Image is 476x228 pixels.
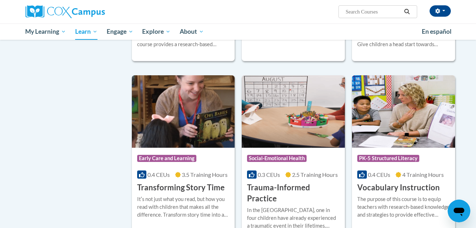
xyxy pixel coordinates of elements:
[21,23,71,40] a: My Learning
[402,171,444,178] span: 4 Training Hours
[258,171,280,178] span: 0.3 CEUs
[357,155,419,162] span: PK-5 Structured Literacy
[345,7,402,16] input: Search Courses
[137,155,196,162] span: Early Care and Learning
[25,27,66,36] span: My Learning
[102,23,138,40] a: Engage
[15,23,461,40] div: Main menu
[422,28,452,35] span: En español
[137,182,225,193] h3: Transforming Story Time
[75,27,97,36] span: Learn
[107,27,133,36] span: Engage
[26,5,105,18] img: Cox Campus
[180,27,204,36] span: About
[352,75,455,148] img: Course Logo
[292,171,338,178] span: 2.5 Training Hours
[357,182,440,193] h3: Vocabulary Instruction
[247,182,340,204] h3: Trauma-Informed Practice
[402,7,412,16] button: Search
[147,171,170,178] span: 0.4 CEUs
[132,75,235,148] img: Course Logo
[368,171,390,178] span: 0.4 CEUs
[417,24,456,39] a: En español
[430,5,451,17] button: Account Settings
[357,195,450,219] div: The purpose of this course is to equip teachers with research-based knowledge and strategies to p...
[142,27,170,36] span: Explore
[448,200,470,222] iframe: Button to launch messaging window
[26,5,160,18] a: Cox Campus
[175,23,208,40] a: About
[182,171,228,178] span: 3.5 Training Hours
[247,155,307,162] span: Social-Emotional Health
[71,23,102,40] a: Learn
[137,195,230,219] div: Itʹs not just what you read, but how you read with children that makes all the difference. Transf...
[138,23,175,40] a: Explore
[242,75,345,148] img: Course Logo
